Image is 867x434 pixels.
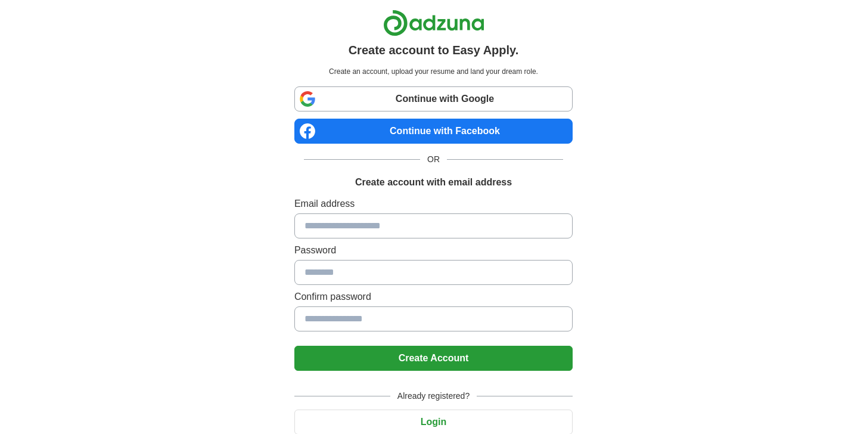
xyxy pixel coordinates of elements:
label: Email address [294,197,573,211]
button: Create Account [294,346,573,371]
a: Continue with Google [294,86,573,111]
span: Already registered? [390,390,477,402]
img: Adzuna logo [383,10,484,36]
label: Confirm password [294,290,573,304]
label: Password [294,243,573,258]
a: Continue with Facebook [294,119,573,144]
p: Create an account, upload your resume and land your dream role. [297,66,570,77]
h1: Create account to Easy Apply. [349,41,519,59]
a: Login [294,417,573,427]
span: OR [420,153,447,166]
h1: Create account with email address [355,175,512,190]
